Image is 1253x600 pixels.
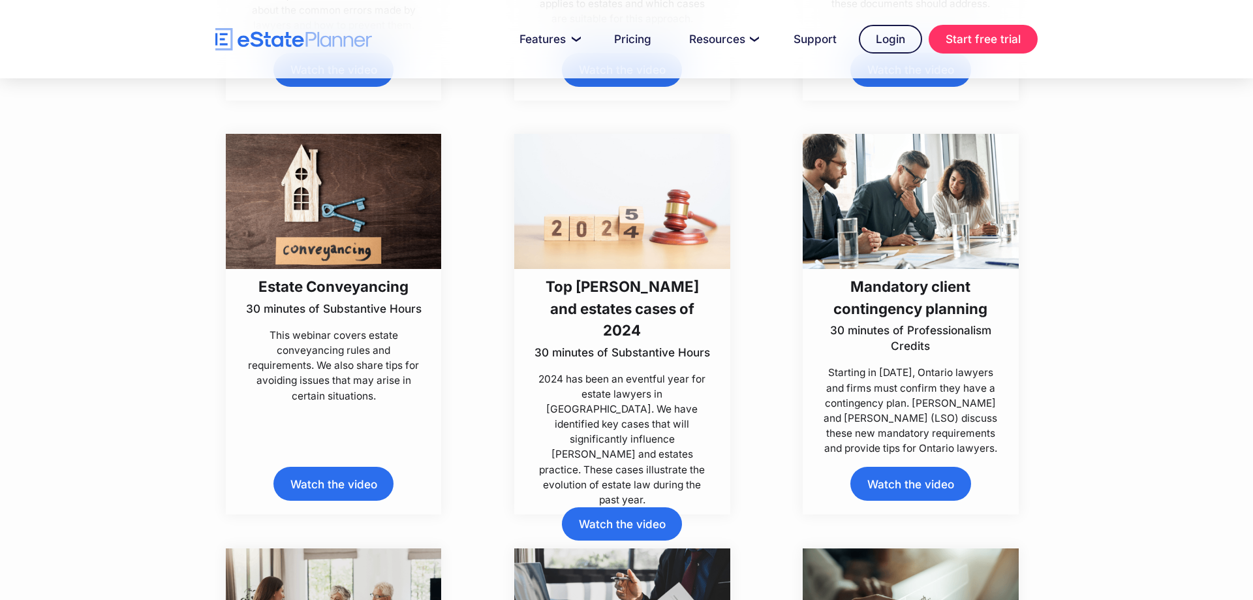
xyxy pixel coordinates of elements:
a: Resources [673,26,771,52]
a: Mandatory client contingency planning30 minutes of Professionalism CreditsStarting in [DATE], Ont... [803,134,1019,456]
a: Features [504,26,592,52]
p: Starting in [DATE], Ontario lawyers and firms must confirm they have a contingency plan. [PERSON_... [821,365,1001,456]
a: Watch the video [273,467,394,500]
a: Watch the video [562,507,682,541]
a: Start free trial [929,25,1038,54]
h3: Mandatory client contingency planning [821,276,1001,319]
a: Support [778,26,852,52]
p: 30 minutes of Substantive Hours [246,301,422,317]
a: home [215,28,372,51]
p: 30 minutes of Substantive Hours [532,345,712,360]
p: 2024 has been an eventful year for estate lawyers in [GEOGRAPHIC_DATA]. We have identified key ca... [532,371,712,507]
h3: Estate Conveyancing [246,276,422,297]
p: 30 minutes of Professionalism Credits [821,323,1001,354]
a: Login [859,25,922,54]
a: Estate Conveyancing30 minutes of Substantive HoursThis webinar covers estate conveyancing rules a... [226,134,442,403]
p: This webinar covers estate conveyancing rules and requirements. We also share tips for avoiding i... [243,328,424,403]
a: Top [PERSON_NAME] and estates cases of 202430 minutes of Substantive Hours2024 has been an eventf... [514,134,730,507]
h3: Top [PERSON_NAME] and estates cases of 2024 [532,276,712,341]
a: Watch the video [850,467,970,500]
a: Pricing [598,26,667,52]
